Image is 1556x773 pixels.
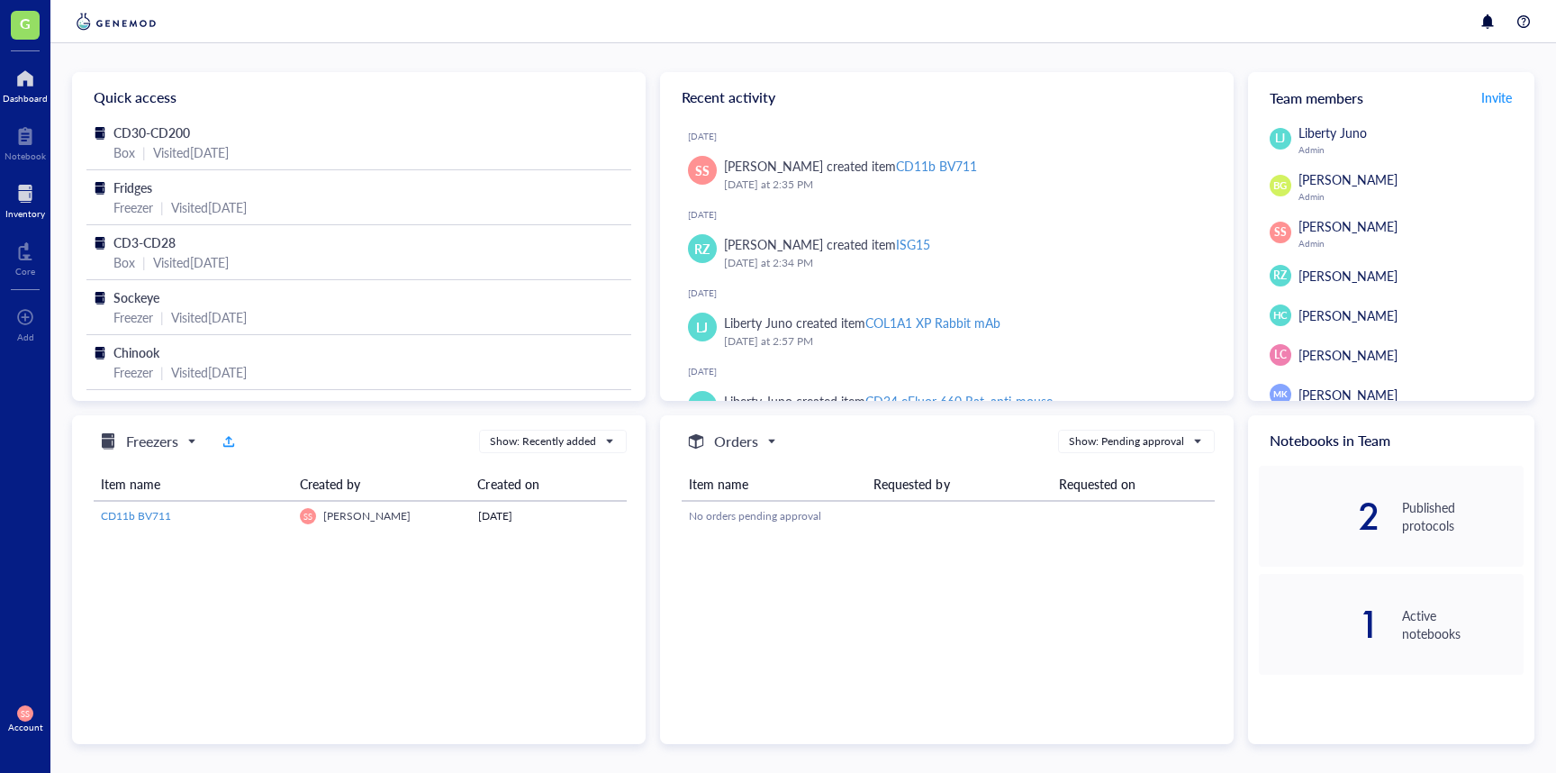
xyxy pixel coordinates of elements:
[113,178,152,196] span: Fridges
[142,252,146,272] div: |
[1298,238,1524,249] div: Admin
[1298,191,1524,202] div: Admin
[1298,144,1524,155] div: Admin
[72,72,646,123] div: Quick access
[674,227,1219,279] a: RZ[PERSON_NAME] created itemISG15[DATE] at 2:34 PM
[160,307,164,327] div: |
[1052,468,1215,501] th: Requested on
[660,72,1234,123] div: Recent activity
[1298,170,1398,188] span: [PERSON_NAME]
[15,266,35,277] div: Core
[688,131,1219,141] div: [DATE]
[113,288,159,306] span: Sockeye
[695,160,710,180] span: SS
[674,149,1219,201] a: SS[PERSON_NAME] created itemCD11b BV711[DATE] at 2:35 PM
[1402,498,1524,534] div: Published protocols
[1298,217,1398,235] span: [PERSON_NAME]
[1298,346,1398,364] span: [PERSON_NAME]
[17,332,34,342] div: Add
[153,252,229,272] div: Visited [DATE]
[1298,386,1398,404] span: [PERSON_NAME]
[1480,83,1513,112] button: Invite
[171,362,247,382] div: Visited [DATE]
[1273,308,1288,323] span: HC
[304,512,312,522] span: SS
[865,314,1000,332] div: COL1A1 XP Rabbit mAb
[1481,88,1512,106] span: Invite
[113,252,135,272] div: Box
[896,157,977,175] div: CD11b BV711
[1248,415,1534,466] div: Notebooks in Team
[21,709,29,719] span: SS
[896,235,930,253] div: ISG15
[113,362,153,382] div: Freezer
[1298,123,1367,141] span: Liberty Juno
[724,313,1000,332] div: Liberty Juno created item
[1402,606,1524,642] div: Active notebooks
[1259,610,1380,639] div: 1
[470,468,626,501] th: Created on
[142,142,146,162] div: |
[1298,306,1398,324] span: [PERSON_NAME]
[113,343,159,361] span: Chinook
[1274,224,1287,241] span: SS
[113,123,190,141] span: CD30-CD200
[3,93,48,104] div: Dashboard
[3,64,48,104] a: Dashboard
[323,508,411,523] span: [PERSON_NAME]
[15,237,35,277] a: Core
[688,366,1219,377] div: [DATE]
[293,468,470,501] th: Created by
[113,142,135,162] div: Box
[1273,178,1288,194] span: BG
[1275,131,1285,147] span: LJ
[113,398,137,416] span: A-H
[20,12,31,34] span: G
[101,508,171,523] span: CD11b BV711
[5,122,46,161] a: Notebook
[689,508,1208,524] div: No orders pending approval
[94,468,293,501] th: Item name
[1069,433,1184,450] div: Show: Pending approval
[8,722,43,732] div: Account
[5,179,45,219] a: Inventory
[5,208,45,219] div: Inventory
[682,468,867,501] th: Item name
[478,508,620,524] div: [DATE]
[1274,347,1287,363] span: LC
[72,11,160,32] img: genemod-logo
[866,468,1052,501] th: Requested by
[688,209,1219,220] div: [DATE]
[171,307,247,327] div: Visited [DATE]
[724,254,1205,272] div: [DATE] at 2:34 PM
[1259,502,1380,531] div: 2
[714,431,758,452] h5: Orders
[101,508,285,524] a: CD11b BV711
[113,307,153,327] div: Freezer
[1273,268,1287,284] span: RZ
[724,156,977,176] div: [PERSON_NAME] created item
[724,176,1205,194] div: [DATE] at 2:35 PM
[113,197,153,217] div: Freezer
[5,150,46,161] div: Notebook
[1298,267,1398,285] span: [PERSON_NAME]
[696,317,708,337] span: LJ
[171,197,247,217] div: Visited [DATE]
[160,362,164,382] div: |
[153,142,229,162] div: Visited [DATE]
[674,305,1219,358] a: LJLiberty Juno created itemCOL1A1 XP Rabbit mAb[DATE] at 2:57 PM
[160,197,164,217] div: |
[113,233,176,251] span: CD3-CD28
[694,239,710,259] span: RZ
[490,433,596,450] div: Show: Recently added
[724,234,930,254] div: [PERSON_NAME] created item
[724,332,1205,350] div: [DATE] at 2:57 PM
[1273,388,1287,401] span: MK
[126,431,178,452] h5: Freezers
[1248,72,1534,123] div: Team members
[688,287,1219,298] div: [DATE]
